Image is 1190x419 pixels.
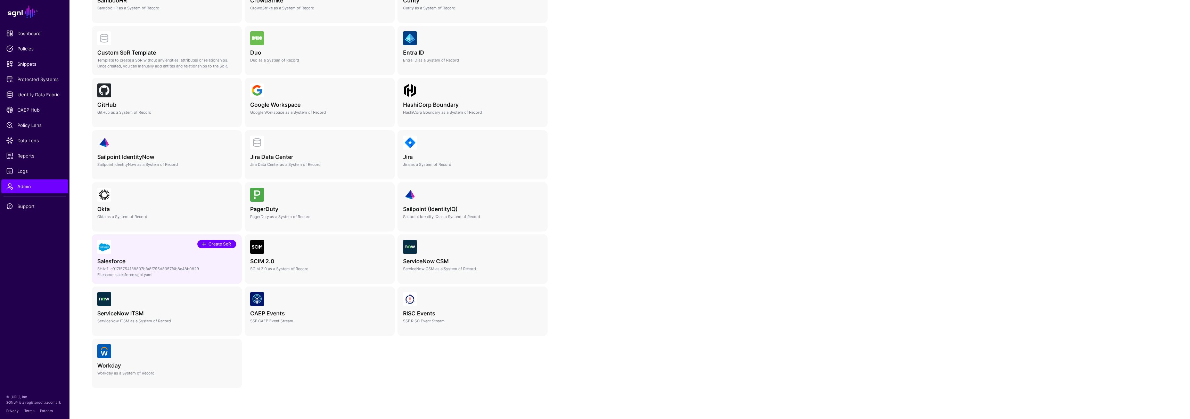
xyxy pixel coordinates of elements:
[6,203,63,210] span: Support
[250,5,389,11] p: CrowdStrike as a System of Record
[403,206,542,212] h4: Sailpoint (IdentityIQ)
[6,409,19,413] a: Privacy
[1,42,68,56] a: Policies
[403,83,417,97] img: svg+xml;base64,PHN2ZyB4bWxucz0iaHR0cDovL3d3dy53My5vcmcvMjAwMC9zdmciIHdpZHRoPSIxMDBweCIgaGVpZ2h0PS...
[403,110,542,115] p: HashiCorp Boundary as a System of Record
[97,292,111,306] img: svg+xml;base64,PHN2ZyB3aWR0aD0iNjQiIGhlaWdodD0iNjQiIHZpZXdCb3g9IjAgMCA2NCA2NCIgZmlsbD0ibm9uZSIgeG...
[6,152,63,159] span: Reports
[1,57,68,71] a: Snippets
[97,240,111,254] img: svg+xml;base64,PHN2ZyB3aWR0aD0iNjQiIGhlaWdodD0iNjQiIHZpZXdCb3g9IjAgMCA2NCA2NCIgZmlsbD0ibm9uZSIgeG...
[97,49,236,56] h4: Custom SoR Template
[6,168,63,175] span: Logs
[1,164,68,178] a: Logs
[97,188,111,202] img: svg+xml;base64,PHN2ZyB3aWR0aD0iNjQiIGhlaWdodD0iNjQiIHZpZXdCb3g9IjAgMCA2NCA2NCIgZmlsbD0ibm9uZSIgeG...
[403,292,417,306] img: svg+xml;base64,PHN2ZyB3aWR0aD0iNjQiIGhlaWdodD0iNjQiIHZpZXdCb3g9IjAgMCA2NCA2NCIgZmlsbD0ibm9uZSIgeG...
[97,162,236,168] p: Sailpoint IdentityNow as a System of Record
[250,318,389,324] p: SSF CAEP Event Stream
[24,409,34,413] a: Terms
[6,106,63,113] span: CAEP Hub
[250,214,389,220] p: PagerDuty as a System of Record
[97,136,111,150] img: svg+xml;base64,PHN2ZyB3aWR0aD0iNjQiIGhlaWdodD0iNjQiIHZpZXdCb3g9IjAgMCA2NCA2NCIgZmlsbD0ibm9uZSIgeG...
[6,400,63,405] p: SGNL® is a registered trademark
[6,61,63,67] span: Snippets
[403,154,542,160] h4: Jira
[403,240,417,254] img: svg+xml;base64,PHN2ZyB3aWR0aD0iNjQiIGhlaWdodD0iNjQiIHZpZXdCb3g9IjAgMCA2NCA2NCIgZmlsbD0ibm9uZSIgeG...
[208,241,232,247] span: Create SoR
[250,266,389,272] p: SCIM 2.0 as a System of Record
[97,318,236,324] p: ServiceNow ITSM as a System of Record
[403,49,542,56] h4: Entra ID
[6,394,63,400] p: © [URL], Inc
[403,266,542,272] p: ServiceNow CSM as a System of Record
[97,206,236,212] h4: Okta
[1,72,68,86] a: Protected Systems
[250,258,389,265] h4: SCIM 2.0
[4,4,65,19] a: SGNL
[97,310,236,317] h4: ServiceNow ITSM
[1,149,68,163] a: Reports
[403,188,417,202] img: svg+xml;base64,PHN2ZyB3aWR0aD0iNjQiIGhlaWdodD0iNjQiIHZpZXdCb3g9IjAgMCA2NCA2NCIgZmlsbD0ibm9uZSIgeG...
[250,162,389,168] p: Jira Data Center as a System of Record
[97,102,236,108] h4: GitHub
[403,318,542,324] p: SSF RISC Event Stream
[97,370,236,376] p: Workday as a System of Record
[6,122,63,129] span: Policy Lens
[6,45,63,52] span: Policies
[97,154,236,160] h4: Sailpoint IdentityNow
[1,26,68,40] a: Dashboard
[250,154,389,160] h4: Jira Data Center
[250,102,389,108] h4: Google Workspace
[250,83,264,97] img: svg+xml;base64,PHN2ZyB3aWR0aD0iNjQiIGhlaWdodD0iNjQiIHZpZXdCb3g9IjAgMCA2NCA2NCIgZmlsbD0ibm9uZSIgeG...
[97,362,236,369] h4: Workday
[250,49,389,56] h4: Duo
[97,266,236,277] p: SHA-1: c917f5754138807bfa8f795d8357f4b8e48b0829 Filename: salesforce.sgnl.yaml
[40,409,53,413] a: Patents
[250,292,264,306] img: svg+xml;base64,PHN2ZyB3aWR0aD0iNjQiIGhlaWdodD0iNjQiIHZpZXdCb3g9IjAgMCA2NCA2NCIgZmlsbD0ibm9uZSIgeG...
[1,103,68,117] a: CAEP Hub
[6,183,63,190] span: Admin
[6,137,63,144] span: Data Lens
[97,258,236,265] h4: Salesforce
[1,88,68,102] a: Identity Data Fabric
[97,214,236,220] p: Okta as a System of Record
[250,110,389,115] p: Google Workspace as a System of Record
[403,5,542,11] p: Curity as a System of Record
[97,5,236,11] p: BambooHR as a System of Record
[250,310,389,317] h4: CAEP Events
[403,162,542,168] p: Jira as a System of Record
[250,188,264,202] img: svg+xml;base64,PHN2ZyB3aWR0aD0iNjQiIGhlaWdodD0iNjQiIHZpZXdCb3g9IjAgMCA2NCA2NCIgZmlsbD0ibm9uZSIgeG...
[97,83,111,97] img: svg+xml;base64,PHN2ZyB3aWR0aD0iNjQiIGhlaWdodD0iNjQiIHZpZXdCb3g9IjAgMCA2NCA2NCIgZmlsbD0ibm9uZSIgeG...
[250,57,389,63] p: Duo as a System of Record
[403,31,417,45] img: svg+xml;base64,PHN2ZyB3aWR0aD0iNjQiIGhlaWdodD0iNjQiIHZpZXdCb3g9IjAgMCA2NCA2NCIgZmlsbD0ibm9uZSIgeG...
[250,31,264,45] img: svg+xml;base64,PHN2ZyB3aWR0aD0iNjQiIGhlaWdodD0iNjQiIHZpZXdCb3g9IjAgMCA2NCA2NCIgZmlsbD0ibm9uZSIgeG...
[197,240,236,248] a: Create SoR
[250,206,389,212] h4: PagerDuty
[6,30,63,37] span: Dashboard
[403,214,542,220] p: Sailpoint Identity IQ as a System of Record
[6,91,63,98] span: Identity Data Fabric
[1,118,68,132] a: Policy Lens
[1,179,68,193] a: Admin
[403,102,542,108] h4: HashiCorp Boundary
[250,240,264,254] img: svg+xml;base64,PHN2ZyB3aWR0aD0iNjQiIGhlaWdodD0iNjQiIHZpZXdCb3g9IjAgMCA2NCA2NCIgZmlsbD0ibm9uZSIgeG...
[97,344,111,358] img: svg+xml;base64,PHN2ZyB3aWR0aD0iNjQiIGhlaWdodD0iNjQiIHZpZXdCb3g9IjAgMCA2NCA2NCIgZmlsbD0ibm9uZSIgeG...
[6,76,63,83] span: Protected Systems
[1,134,68,147] a: Data Lens
[403,258,542,265] h4: ServiceNow CSM
[97,110,236,115] p: GitHub as a System of Record
[97,57,236,69] p: Template to create a SoR without any entities, attributes or relationships. Once created, you can...
[403,57,542,63] p: Entra ID as a System of Record
[403,310,542,317] h4: RISC Events
[403,136,417,150] img: svg+xml;base64,PHN2ZyB3aWR0aD0iNjQiIGhlaWdodD0iNjQiIHZpZXdCb3g9IjAgMCA2NCA2NCIgZmlsbD0ibm9uZSIgeG...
